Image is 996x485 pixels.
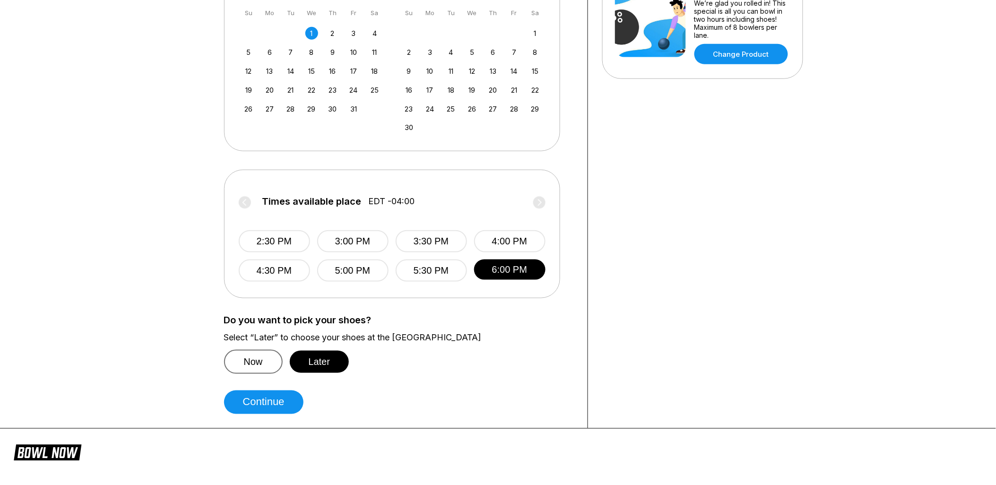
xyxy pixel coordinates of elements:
[263,46,276,59] div: Choose Monday, October 6th, 2025
[508,46,520,59] div: Choose Friday, November 7th, 2025
[347,46,360,59] div: Choose Friday, October 10th, 2025
[445,7,458,19] div: Tu
[424,7,436,19] div: Mo
[487,84,500,96] div: Choose Thursday, November 20th, 2025
[403,65,416,78] div: Choose Sunday, November 9th, 2025
[305,7,318,19] div: We
[529,7,542,19] div: Sa
[508,7,520,19] div: Fr
[305,46,318,59] div: Choose Wednesday, October 8th, 2025
[326,27,339,40] div: Choose Thursday, October 2nd, 2025
[529,46,542,59] div: Choose Saturday, November 8th, 2025
[529,103,542,115] div: Choose Saturday, November 29th, 2025
[326,46,339,59] div: Choose Thursday, October 9th, 2025
[445,84,458,96] div: Choose Tuesday, November 18th, 2025
[368,46,381,59] div: Choose Saturday, October 11th, 2025
[224,350,283,374] button: Now
[529,27,542,40] div: Choose Saturday, November 1st, 2025
[694,44,788,64] a: Change Product
[347,65,360,78] div: Choose Friday, October 17th, 2025
[445,46,458,59] div: Choose Tuesday, November 4th, 2025
[466,103,478,115] div: Choose Wednesday, November 26th, 2025
[396,230,467,252] button: 3:30 PM
[508,84,520,96] div: Choose Friday, November 21st, 2025
[487,7,500,19] div: Th
[305,84,318,96] div: Choose Wednesday, October 22nd, 2025
[474,230,546,252] button: 4:00 PM
[424,46,436,59] div: Choose Monday, November 3rd, 2025
[224,390,303,414] button: Continue
[347,103,360,115] div: Choose Friday, October 31st, 2025
[403,121,416,134] div: Choose Sunday, November 30th, 2025
[242,103,255,115] div: Choose Sunday, October 26th, 2025
[326,7,339,19] div: Th
[242,65,255,78] div: Choose Sunday, October 12th, 2025
[347,27,360,40] div: Choose Friday, October 3rd, 2025
[466,7,478,19] div: We
[263,65,276,78] div: Choose Monday, October 13th, 2025
[284,65,297,78] div: Choose Tuesday, October 14th, 2025
[224,315,573,325] label: Do you want to pick your shoes?
[242,46,255,59] div: Choose Sunday, October 5th, 2025
[263,7,276,19] div: Mo
[487,103,500,115] div: Choose Thursday, November 27th, 2025
[445,65,458,78] div: Choose Tuesday, November 11th, 2025
[403,103,416,115] div: Choose Sunday, November 23rd, 2025
[474,260,546,280] button: 6:00 PM
[369,196,415,207] span: EDT -04:00
[424,84,436,96] div: Choose Monday, November 17th, 2025
[466,84,478,96] div: Choose Wednesday, November 19th, 2025
[487,65,500,78] div: Choose Thursday, November 13th, 2025
[445,103,458,115] div: Choose Tuesday, November 25th, 2025
[466,65,478,78] div: Choose Wednesday, November 12th, 2025
[317,230,389,252] button: 3:00 PM
[403,46,416,59] div: Choose Sunday, November 2nd, 2025
[368,84,381,96] div: Choose Saturday, October 25th, 2025
[284,84,297,96] div: Choose Tuesday, October 21st, 2025
[224,332,573,343] label: Select “Later” to choose your shoes at the [GEOGRAPHIC_DATA]
[403,7,416,19] div: Su
[305,65,318,78] div: Choose Wednesday, October 15th, 2025
[317,260,389,282] button: 5:00 PM
[347,84,360,96] div: Choose Friday, October 24th, 2025
[403,84,416,96] div: Choose Sunday, November 16th, 2025
[401,26,543,134] div: month 2025-11
[466,46,478,59] div: Choose Wednesday, November 5th, 2025
[242,84,255,96] div: Choose Sunday, October 19th, 2025
[508,103,520,115] div: Choose Friday, November 28th, 2025
[241,26,383,115] div: month 2025-10
[529,65,542,78] div: Choose Saturday, November 15th, 2025
[347,7,360,19] div: Fr
[290,351,349,373] button: Later
[326,84,339,96] div: Choose Thursday, October 23rd, 2025
[262,196,362,207] span: Times available place
[239,260,310,282] button: 4:30 PM
[326,65,339,78] div: Choose Thursday, October 16th, 2025
[487,46,500,59] div: Choose Thursday, November 6th, 2025
[368,65,381,78] div: Choose Saturday, October 18th, 2025
[239,230,310,252] button: 2:30 PM
[368,7,381,19] div: Sa
[396,260,467,282] button: 5:30 PM
[424,103,436,115] div: Choose Monday, November 24th, 2025
[508,65,520,78] div: Choose Friday, November 14th, 2025
[263,84,276,96] div: Choose Monday, October 20th, 2025
[263,103,276,115] div: Choose Monday, October 27th, 2025
[284,7,297,19] div: Tu
[368,27,381,40] div: Choose Saturday, October 4th, 2025
[284,46,297,59] div: Choose Tuesday, October 7th, 2025
[326,103,339,115] div: Choose Thursday, October 30th, 2025
[424,65,436,78] div: Choose Monday, November 10th, 2025
[305,103,318,115] div: Choose Wednesday, October 29th, 2025
[529,84,542,96] div: Choose Saturday, November 22nd, 2025
[242,7,255,19] div: Su
[284,103,297,115] div: Choose Tuesday, October 28th, 2025
[305,27,318,40] div: Choose Wednesday, October 1st, 2025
